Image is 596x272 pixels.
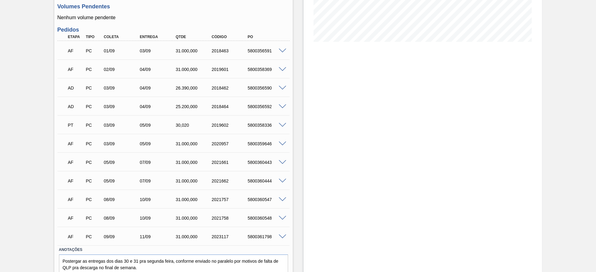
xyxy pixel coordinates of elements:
[66,63,85,76] div: Aguardando Faturamento
[102,197,142,202] div: 08/09/2025
[84,48,103,53] div: Pedido de Compra
[210,197,251,202] div: 2021757
[57,15,290,20] p: Nenhum volume pendente
[174,48,214,53] div: 31.000,000
[57,27,290,33] h3: Pedidos
[174,123,214,128] div: 30,020
[210,141,251,146] div: 2020957
[68,48,84,53] p: AF
[66,137,85,151] div: Aguardando Faturamento
[68,197,84,202] p: AF
[138,216,178,221] div: 10/09/2025
[102,216,142,221] div: 08/09/2025
[102,104,142,109] div: 03/09/2025
[138,48,178,53] div: 03/09/2025
[84,104,103,109] div: Pedido de Compra
[246,178,287,183] div: 5800360444
[246,86,287,90] div: 5800356590
[68,160,84,165] p: AF
[68,234,84,239] p: AF
[246,216,287,221] div: 5800360548
[174,234,214,239] div: 31.000,000
[138,67,178,72] div: 04/09/2025
[138,123,178,128] div: 05/09/2025
[246,160,287,165] div: 5800360443
[68,141,84,146] p: AF
[66,118,85,132] div: Pedido em Trânsito
[66,35,85,39] div: Etapa
[210,48,251,53] div: 2018463
[57,3,290,10] h3: Volumes Pendentes
[138,178,178,183] div: 07/09/2025
[174,35,214,39] div: Qtde
[59,245,288,254] label: Anotações
[174,67,214,72] div: 31.000,000
[68,216,84,221] p: AF
[66,211,85,225] div: Aguardando Faturamento
[174,160,214,165] div: 31.000,000
[210,216,251,221] div: 2021758
[246,48,287,53] div: 5800356591
[84,160,103,165] div: Pedido de Compra
[246,104,287,109] div: 5800356592
[102,123,142,128] div: 03/09/2025
[66,230,85,243] div: Aguardando Faturamento
[210,86,251,90] div: 2018462
[68,104,84,109] p: AD
[102,178,142,183] div: 05/09/2025
[174,216,214,221] div: 31.000,000
[102,234,142,239] div: 09/09/2025
[66,44,85,58] div: Aguardando Faturamento
[210,67,251,72] div: 2019601
[84,123,103,128] div: Pedido de Compra
[246,35,287,39] div: PO
[210,178,251,183] div: 2021662
[138,104,178,109] div: 04/09/2025
[84,86,103,90] div: Pedido de Compra
[210,234,251,239] div: 2023117
[246,197,287,202] div: 5800360547
[84,234,103,239] div: Pedido de Compra
[210,104,251,109] div: 2018464
[68,67,84,72] p: AF
[210,35,251,39] div: Código
[102,160,142,165] div: 05/09/2025
[102,35,142,39] div: Coleta
[102,141,142,146] div: 03/09/2025
[174,86,214,90] div: 26.390,000
[138,160,178,165] div: 07/09/2025
[66,81,85,95] div: Aguardando Descarga
[138,86,178,90] div: 04/09/2025
[68,178,84,183] p: AF
[174,141,214,146] div: 31.000,000
[210,123,251,128] div: 2019602
[84,141,103,146] div: Pedido de Compra
[174,104,214,109] div: 25.200,000
[68,123,84,128] p: PT
[210,160,251,165] div: 2021661
[84,178,103,183] div: Pedido de Compra
[84,67,103,72] div: Pedido de Compra
[174,197,214,202] div: 31.000,000
[68,86,84,90] p: AD
[174,178,214,183] div: 31.000,000
[66,100,85,113] div: Aguardando Descarga
[102,48,142,53] div: 01/09/2025
[246,67,287,72] div: 5800358369
[138,234,178,239] div: 11/09/2025
[138,35,178,39] div: Entrega
[84,197,103,202] div: Pedido de Compra
[102,86,142,90] div: 03/09/2025
[66,193,85,206] div: Aguardando Faturamento
[66,174,85,188] div: Aguardando Faturamento
[246,123,287,128] div: 5800358336
[138,197,178,202] div: 10/09/2025
[66,156,85,169] div: Aguardando Faturamento
[138,141,178,146] div: 05/09/2025
[84,35,103,39] div: Tipo
[102,67,142,72] div: 02/09/2025
[246,234,287,239] div: 5800361798
[84,216,103,221] div: Pedido de Compra
[246,141,287,146] div: 5800359646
